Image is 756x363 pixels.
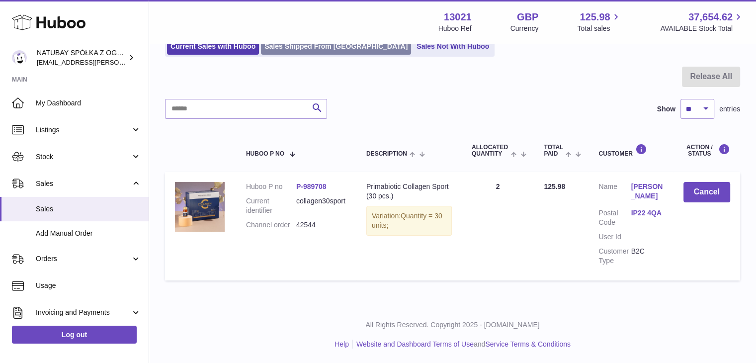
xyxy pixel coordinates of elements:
[719,104,740,114] span: entries
[517,10,538,24] strong: GBP
[12,50,27,65] img: kacper.antkowski@natubay.pl
[36,281,141,290] span: Usage
[246,220,296,230] dt: Channel order
[36,152,131,162] span: Stock
[37,58,199,66] span: [EMAIL_ADDRESS][PERSON_NAME][DOMAIN_NAME]
[657,104,675,114] label: Show
[335,340,349,348] a: Help
[246,196,296,215] dt: Current identifier
[175,182,225,232] img: 130211718873386.jpg
[296,220,346,230] dd: 42544
[631,247,663,266] dd: B2C
[37,48,126,67] div: NATUBAY SPÓŁKA Z OGRANICZONĄ ODPOWIEDZIALNOŚCIĄ
[683,182,730,202] button: Cancel
[544,182,565,190] span: 125.98
[36,254,131,264] span: Orders
[296,182,327,190] a: P-989708
[356,340,474,348] a: Website and Dashboard Terms of Use
[366,206,452,236] div: Variation:
[577,10,621,33] a: 125.98 Total sales
[598,232,631,242] dt: User Id
[36,229,141,238] span: Add Manual Order
[598,144,663,157] div: Customer
[12,326,137,344] a: Log out
[598,247,631,266] dt: Customer Type
[438,24,472,33] div: Huboo Ref
[366,182,452,201] div: Primabiotic Collagen Sport (30 pcs.)
[472,144,508,157] span: ALLOCATED Quantity
[660,10,744,33] a: 37,654.62 AVAILABLE Stock Total
[462,172,534,280] td: 2
[510,24,539,33] div: Currency
[353,340,571,349] li: and
[366,151,407,157] span: Description
[36,308,131,317] span: Invoicing and Payments
[631,208,663,218] a: IP22 4QA
[683,144,730,157] div: Action / Status
[372,212,442,229] span: Quantity = 30 units;
[261,38,411,55] a: Sales Shipped From [GEOGRAPHIC_DATA]
[413,38,493,55] a: Sales Not With Huboo
[577,24,621,33] span: Total sales
[36,204,141,214] span: Sales
[157,320,748,330] p: All Rights Reserved. Copyright 2025 - [DOMAIN_NAME]
[36,179,131,188] span: Sales
[660,24,744,33] span: AVAILABLE Stock Total
[598,208,631,227] dt: Postal Code
[631,182,663,201] a: [PERSON_NAME]
[36,98,141,108] span: My Dashboard
[688,10,733,24] span: 37,654.62
[167,38,259,55] a: Current Sales with Huboo
[598,182,631,203] dt: Name
[544,144,563,157] span: Total paid
[36,125,131,135] span: Listings
[485,340,571,348] a: Service Terms & Conditions
[444,10,472,24] strong: 13021
[246,151,284,157] span: Huboo P no
[580,10,610,24] span: 125.98
[246,182,296,191] dt: Huboo P no
[296,196,346,215] dd: collagen30sport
